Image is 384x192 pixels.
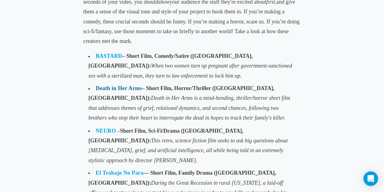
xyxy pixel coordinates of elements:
[88,169,276,185] strong: — Short Film, Family Drama ([GEOGRAPHIC_DATA], [GEOGRAPHIC_DATA]):
[88,85,274,101] strong: – Short Film, Horror/Thriller ([GEOGRAPHIC_DATA], [GEOGRAPHIC_DATA]):
[363,171,378,186] div: Open Intercom Messenger
[88,127,243,143] strong: Short Film, Sci-Fi/Drama ([GEOGRAPHIC_DATA], [GEOGRAPHIC_DATA]):
[96,85,142,91] a: Death in Her Arms
[96,53,122,59] a: BASTARD
[88,137,287,163] span: This retro, science fiction film seeks to ask big questions about [MEDICAL_DATA], grief, and arti...
[88,53,253,69] strong: – Short Film, Comedy/Satire ([GEOGRAPHIC_DATA], [GEOGRAPHIC_DATA]):
[96,127,116,134] a: NEURO
[88,95,290,121] span: Death in Her Arms is a mind-bending, thriller/horror short film that addresses themes of grief, r...
[88,127,243,143] span: –
[96,169,143,176] a: El Trabajo No Para
[88,63,292,79] span: When two women turn up pregnant after government-sanctioned sex with a sterilized man, they turn ...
